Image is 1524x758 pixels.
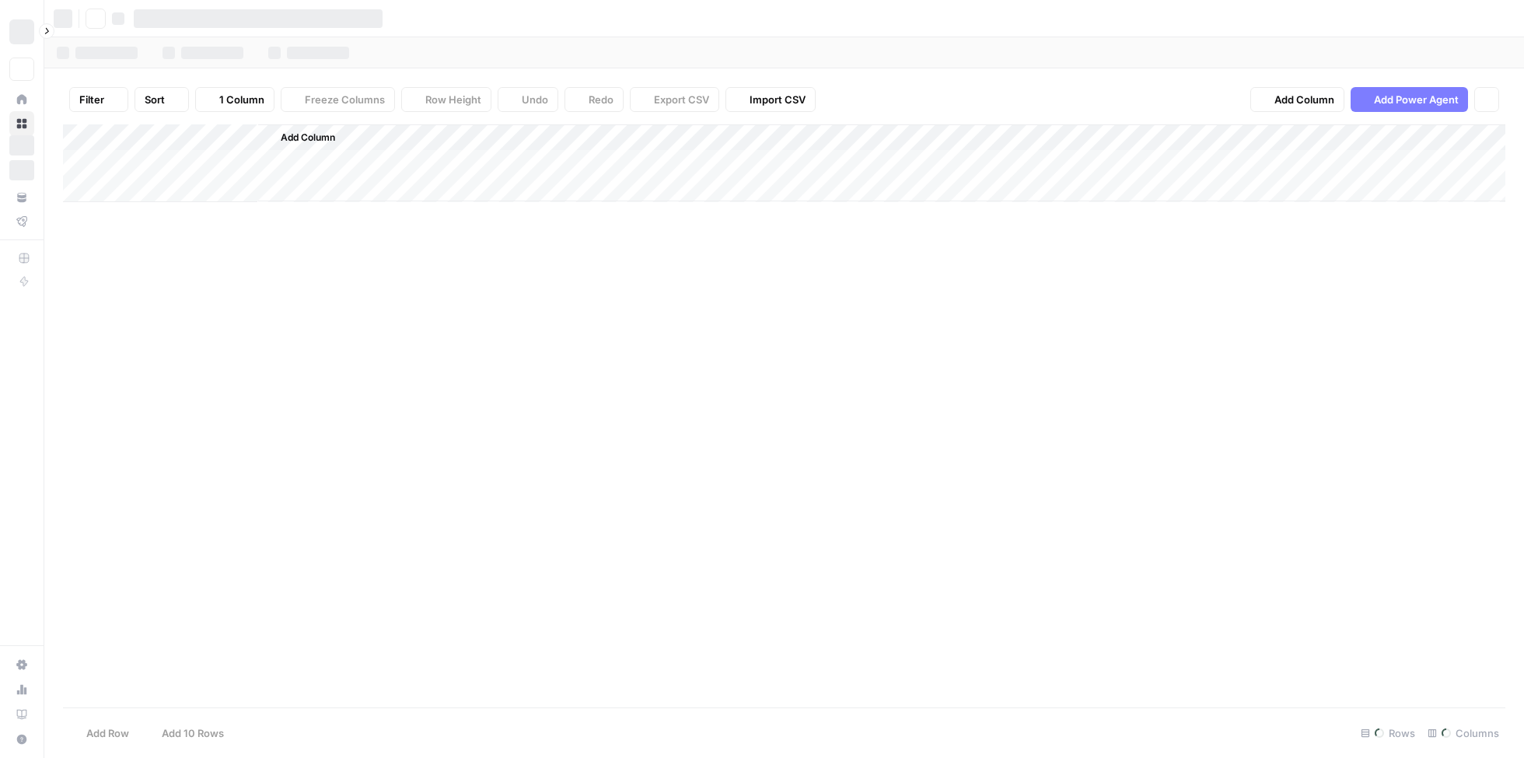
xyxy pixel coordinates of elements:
button: Sort [135,87,189,112]
span: Undo [522,92,548,107]
button: Add 10 Rows [138,721,233,746]
button: Add Power Agent [1351,87,1468,112]
a: Flightpath [9,209,34,234]
div: Rows [1354,721,1421,746]
button: Export CSV [630,87,719,112]
a: Usage [9,677,34,702]
span: Redo [589,92,613,107]
span: Add 10 Rows [162,725,224,741]
a: Settings [9,652,34,677]
span: Freeze Columns [305,92,385,107]
span: Filter [79,92,104,107]
span: Add Column [281,131,335,145]
button: Redo [565,87,624,112]
span: Import CSV [750,92,806,107]
button: Add Column [260,127,341,148]
a: Your Data [9,185,34,210]
button: Import CSV [725,87,816,112]
button: Freeze Columns [281,87,395,112]
a: Browse [9,111,34,136]
span: Add Row [86,725,129,741]
button: Filter [69,87,128,112]
span: Add Power Agent [1374,92,1459,107]
span: Row Height [425,92,481,107]
span: Export CSV [654,92,709,107]
button: Help + Support [9,727,34,752]
span: 1 Column [219,92,264,107]
a: Home [9,87,34,112]
button: Undo [498,87,558,112]
button: Add Row [63,721,138,746]
span: Add Column [1274,92,1334,107]
button: Row Height [401,87,491,112]
button: 1 Column [195,87,274,112]
span: Sort [145,92,165,107]
a: Learning Hub [9,702,34,727]
div: Columns [1421,721,1505,746]
button: Add Column [1250,87,1344,112]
